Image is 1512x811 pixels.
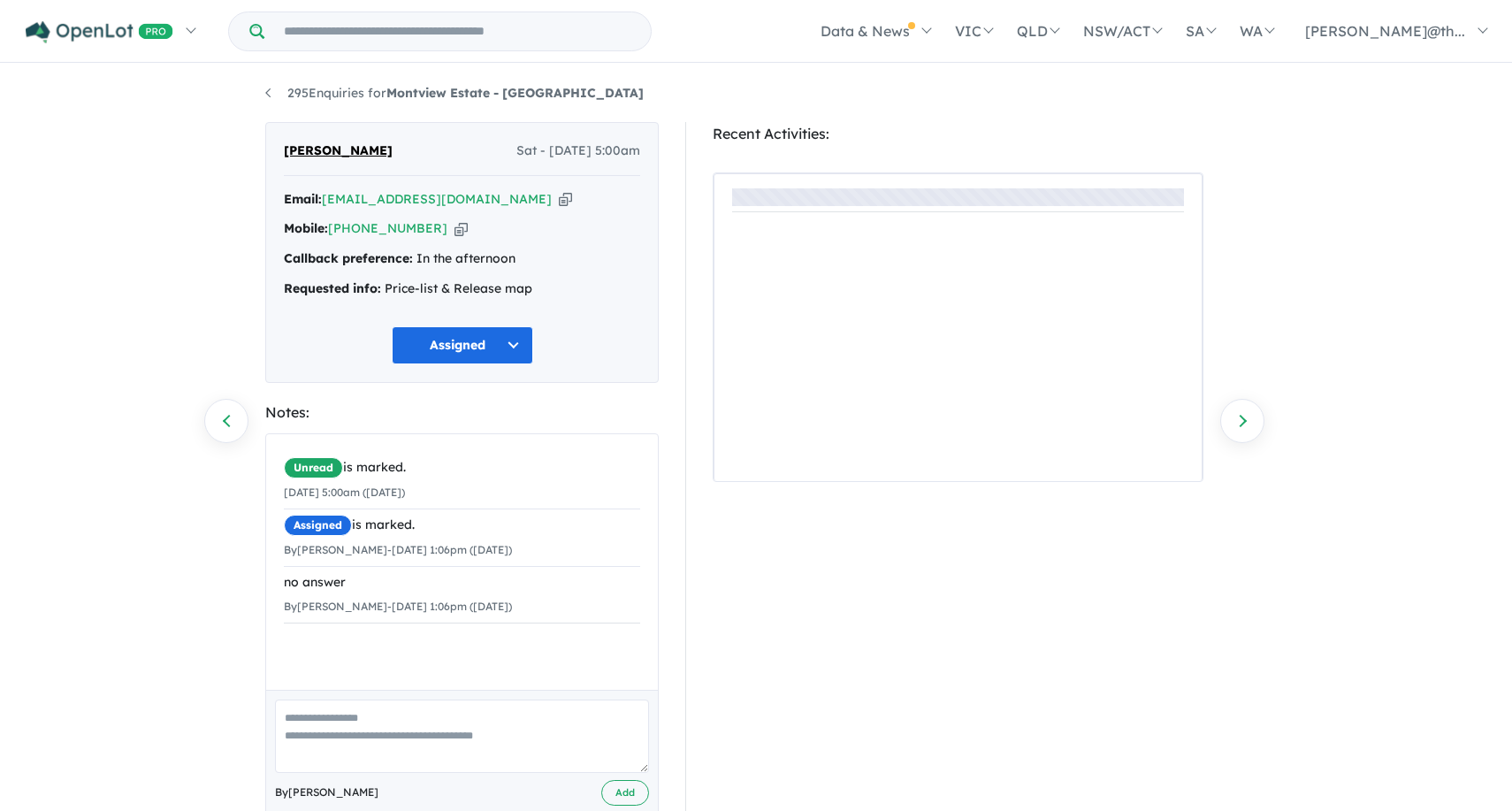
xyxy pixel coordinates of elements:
div: In the afternoon [284,249,640,270]
strong: Mobile: [284,220,328,236]
span: Assigned [284,515,352,536]
input: Try estate name, suburb, builder or developer [268,12,647,50]
button: Add [601,780,649,806]
a: [PHONE_NUMBER] [328,220,447,236]
strong: Email: [284,191,322,207]
span: Unread [284,457,343,478]
a: 295Enquiries forMontview Estate - [GEOGRAPHIC_DATA] [265,85,644,101]
strong: Requested info: [284,280,381,296]
button: Copy [559,190,572,209]
strong: Montview Estate - [GEOGRAPHIC_DATA] [386,85,644,101]
div: Recent Activities: [713,122,1203,146]
small: By [PERSON_NAME] - [DATE] 1:06pm ([DATE]) [284,600,512,613]
span: [PERSON_NAME] [284,141,393,162]
div: Notes: [265,401,659,425]
span: By [PERSON_NAME] [275,784,378,801]
strong: Callback preference: [284,250,413,266]
div: Price-list & Release map [284,279,640,300]
div: no answer [284,572,640,593]
img: Openlot PRO Logo White [26,21,173,43]
button: Assigned [392,326,533,364]
small: [DATE] 5:00am ([DATE]) [284,486,405,499]
button: Copy [454,219,468,238]
div: is marked. [284,457,640,478]
nav: breadcrumb [265,83,1247,104]
div: is marked. [284,515,640,536]
span: Sat - [DATE] 5:00am [516,141,640,162]
span: [PERSON_NAME]@th... [1305,22,1465,40]
a: [EMAIL_ADDRESS][DOMAIN_NAME] [322,191,552,207]
small: By [PERSON_NAME] - [DATE] 1:06pm ([DATE]) [284,543,512,556]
